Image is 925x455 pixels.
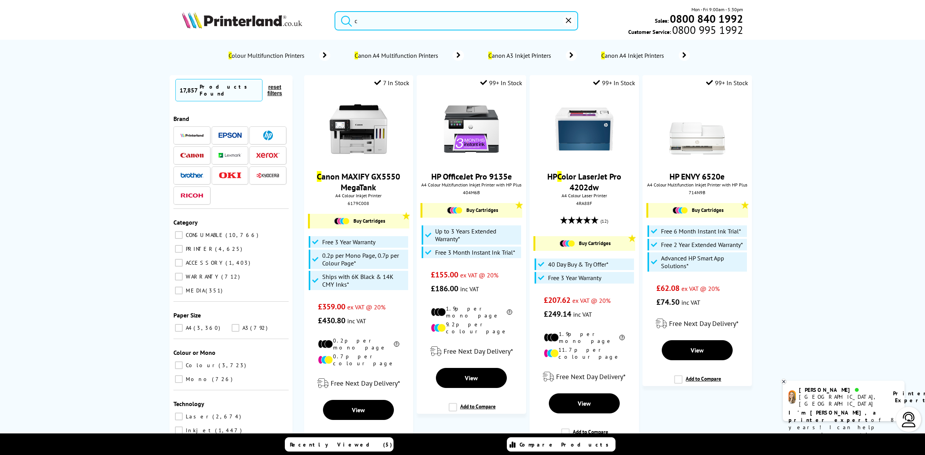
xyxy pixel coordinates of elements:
span: 351 [205,287,224,294]
span: Customer Service: [628,26,743,35]
span: Laser [184,413,212,420]
span: A3 [240,324,249,331]
span: Brand [173,115,189,123]
input: CONSUMABLE 10,766 [175,231,183,239]
input: Laser 2,674 [175,413,183,420]
span: Free 2 Year Extended Warranty* [661,241,743,248]
span: Free 3 Month Instant Ink Trial* [435,248,515,256]
img: amy-livechat.png [789,390,796,404]
img: Brother [180,173,203,178]
img: Xerox [256,153,279,158]
span: Buy Cartridges [353,218,385,224]
img: Cartridges [673,207,688,214]
div: modal_delivery [646,313,748,334]
span: inc VAT [573,311,592,318]
div: 6179C008 [310,200,407,206]
a: View [323,400,394,420]
span: Free Next Day Delivery* [444,347,513,356]
mark: C [601,52,605,59]
img: Printerland Logo [182,12,302,29]
div: 99+ In Stock [706,79,748,87]
span: 0.2p per Mono Page, 0.7p per Colour Page* [322,252,406,267]
span: A4 Colour Laser Printer [533,193,635,198]
span: inc VAT [681,299,700,306]
mark: C [229,52,232,59]
span: Buy Cartridges [466,207,498,213]
input: WARRANTY 712 [175,273,183,280]
span: Up to 3 Years Extended Warranty* [435,227,519,243]
span: 3,360 [193,324,222,331]
input: ACCESSORY 1,403 [175,259,183,267]
a: Buy Cartridges [652,207,744,214]
span: Free Next Day Delivery* [669,319,738,328]
a: Buy Cartridges [314,218,405,225]
input: MEDIA 351 [175,287,183,294]
span: £430.80 [318,316,345,326]
span: ex VAT @ 20% [347,303,385,311]
span: olour Multifunction Printers [227,52,308,59]
span: Mono [184,376,211,383]
span: Free Next Day Delivery* [556,372,626,381]
a: Buy Cartridges [426,207,518,214]
span: Free 3 Year Warranty [548,274,601,282]
a: View [549,393,620,413]
span: A4 [184,324,193,331]
img: Cartridges [334,218,350,225]
span: 3,723 [219,362,248,369]
span: View [352,406,365,414]
img: Kyocera [256,173,279,178]
span: £62.08 [656,283,679,293]
span: £249.14 [544,309,571,319]
span: Free Next Day Delivery* [331,379,400,388]
img: OKI [219,172,242,179]
input: A4 3,360 [175,324,183,332]
input: PRINTER 4,625 [175,245,183,253]
div: modal_delivery [533,366,635,388]
input: A3 792 [232,324,239,332]
a: HP ENVY 6520e [669,171,725,182]
span: Free 6 Month Instant Ink Trial* [661,227,741,235]
span: View [578,400,591,407]
span: WARRANTY [184,273,220,280]
span: (12) [600,214,608,228]
a: Canon MAXIFY GX5550 MegaTank [317,171,400,193]
span: anon A3 Inkjet Printers [487,52,554,59]
img: Printerland [180,133,203,137]
span: MEDIA [184,287,205,294]
a: Canon A4 Multifunction Printers [353,50,464,61]
b: 0800 840 1992 [670,12,743,26]
span: PRINTER [184,245,214,252]
span: £359.00 [318,302,345,312]
span: Buy Cartridges [579,240,610,247]
span: 712 [221,273,242,280]
span: Buy Cartridges [692,207,723,213]
li: 9.2p per colour page [431,321,512,335]
img: HP [263,131,273,140]
span: ex VAT @ 20% [572,297,610,304]
div: Products Found [200,83,258,97]
img: canon-maxify-gx5550-front-small.jpg [330,100,387,158]
div: [PERSON_NAME] [799,386,883,393]
span: 40 Day Buy & Try Offer* [548,260,609,268]
span: Free 3 Year Warranty [322,238,375,246]
img: HP-4202DN-Front-Main-Small.jpg [555,100,613,158]
span: £186.00 [431,284,458,294]
a: View [662,340,733,360]
mark: C [355,52,358,59]
span: Colour [184,362,218,369]
div: 7 In Stock [374,79,409,87]
li: 11.7p per colour page [544,346,625,360]
span: anon A4 Inkjet Printers [600,52,667,59]
span: 1,447 [215,427,244,434]
img: Cartridges [447,207,462,214]
span: Category [173,218,198,226]
div: modal_delivery [308,373,409,394]
span: ACCESSORY [184,259,225,266]
img: hp-officejet-pro-9135e-front-new-small.jpg [442,100,500,158]
input: Inkjet 1,447 [175,426,183,434]
li: 1.9p per mono page [544,331,625,344]
span: A4 Colour Multifunction Inkjet Printer with HP Plus [420,182,522,188]
span: £155.00 [431,270,458,280]
span: Technology [173,400,204,408]
span: Ships with 6K Black & 14K CMY Inks* [322,273,406,288]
